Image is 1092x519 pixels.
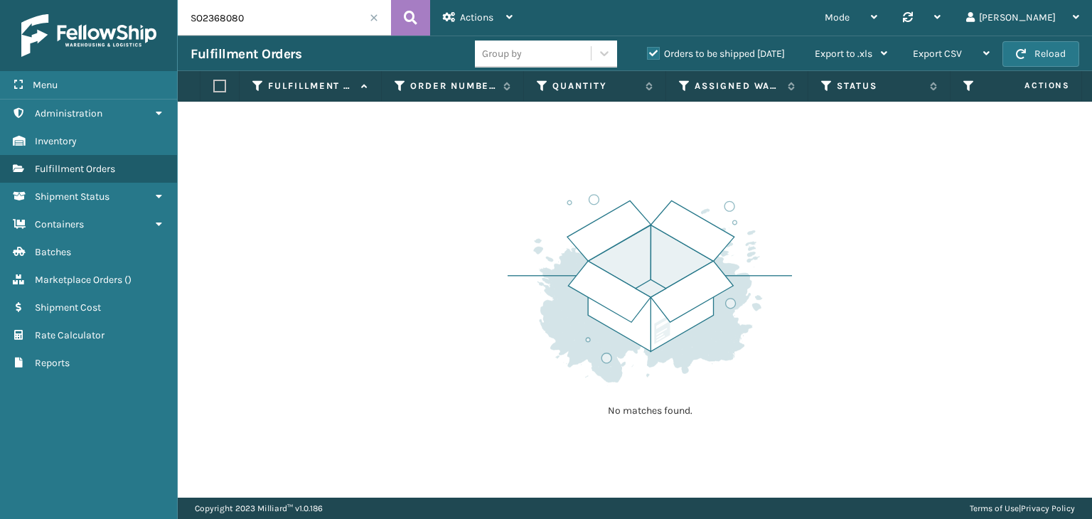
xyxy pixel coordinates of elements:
p: Copyright 2023 Milliard™ v 1.0.186 [195,498,323,519]
label: Status [837,80,923,92]
span: Rate Calculator [35,329,105,341]
label: Order Number [410,80,496,92]
span: Shipment Cost [35,301,101,314]
label: Quantity [552,80,638,92]
span: Shipment Status [35,191,109,203]
span: Mode [825,11,850,23]
button: Reload [1002,41,1079,67]
span: Menu [33,79,58,91]
span: Reports [35,357,70,369]
div: | [970,498,1075,519]
span: Inventory [35,135,77,147]
a: Terms of Use [970,503,1019,513]
label: Orders to be shipped [DATE] [647,48,785,60]
span: Export CSV [913,48,962,60]
span: Marketplace Orders [35,274,122,286]
span: Fulfillment Orders [35,163,115,175]
span: Batches [35,246,71,258]
label: Fulfillment Order Id [268,80,354,92]
img: logo [21,14,156,57]
span: Export to .xls [815,48,872,60]
span: Actions [980,74,1078,97]
label: Assigned Warehouse [695,80,781,92]
span: Containers [35,218,84,230]
span: Administration [35,107,102,119]
div: Group by [482,46,522,61]
h3: Fulfillment Orders [191,46,301,63]
span: ( ) [124,274,132,286]
a: Privacy Policy [1021,503,1075,513]
span: Actions [460,11,493,23]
